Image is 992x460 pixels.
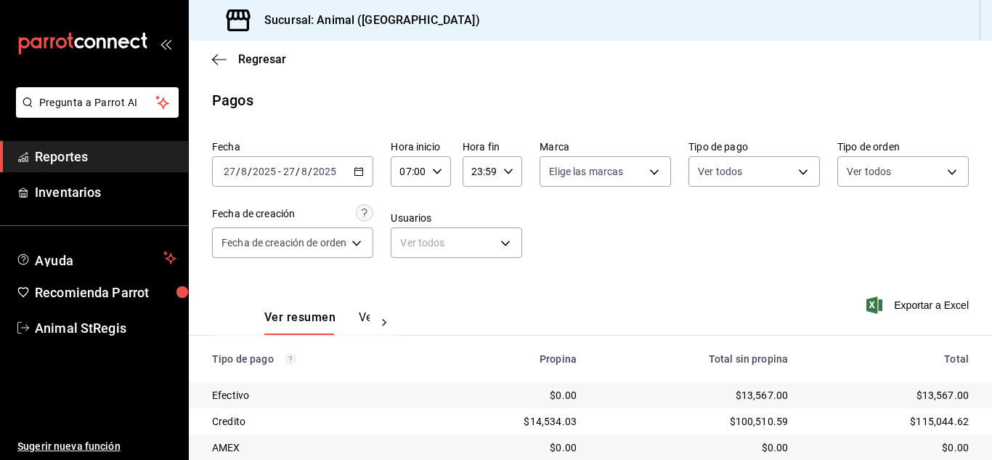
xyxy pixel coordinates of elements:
label: Marca [540,142,671,152]
span: / [236,166,240,177]
div: $115,044.62 [811,414,969,429]
div: AMEX [212,440,420,455]
span: Fecha de creación de orden [221,235,346,250]
input: ---- [252,166,277,177]
span: - [278,166,281,177]
span: Inventarios [35,182,176,202]
div: Total [811,353,969,365]
div: Fecha de creación [212,206,295,222]
label: Hora fin [463,142,522,152]
span: Ayuda [35,249,158,267]
span: Animal StRegis [35,318,176,338]
label: Tipo de pago [688,142,820,152]
span: Ver todos [698,164,742,179]
div: Efectivo [212,388,420,403]
span: Ver todos [847,164,891,179]
input: -- [282,166,296,177]
div: Pagos [212,89,253,111]
div: $0.00 [444,388,577,403]
div: $14,534.03 [444,414,577,429]
label: Tipo de orden [837,142,969,152]
button: Ver resumen [264,310,336,335]
input: -- [301,166,308,177]
span: / [296,166,300,177]
label: Hora inicio [391,142,450,152]
button: Regresar [212,52,286,66]
span: Recomienda Parrot [35,283,176,302]
span: Reportes [35,147,176,166]
button: Exportar a Excel [869,296,969,314]
span: Regresar [238,52,286,66]
div: navigation tabs [264,310,370,335]
div: $0.00 [444,440,577,455]
div: Propina [444,353,577,365]
div: $100,510.59 [600,414,788,429]
div: Tipo de pago [212,353,420,365]
div: $0.00 [600,440,788,455]
span: / [248,166,252,177]
button: Ver pagos [359,310,413,335]
span: Sugerir nueva función [17,439,176,454]
span: Elige las marcas [549,164,623,179]
span: Pregunta a Parrot AI [39,95,156,110]
h3: Sucursal: Animal ([GEOGRAPHIC_DATA]) [253,12,480,29]
button: Pregunta a Parrot AI [16,87,179,118]
div: $13,567.00 [811,388,969,403]
div: Credito [212,414,420,429]
label: Usuarios [391,213,522,223]
svg: Los pagos realizados con Pay y otras terminales son montos brutos. [285,354,296,364]
div: Total sin propina [600,353,788,365]
input: -- [240,166,248,177]
label: Fecha [212,142,373,152]
div: $0.00 [811,440,969,455]
input: -- [223,166,236,177]
span: / [308,166,312,177]
button: open_drawer_menu [160,38,171,49]
a: Pregunta a Parrot AI [10,105,179,121]
div: Ver todos [391,227,522,258]
input: ---- [312,166,337,177]
div: $13,567.00 [600,388,788,403]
